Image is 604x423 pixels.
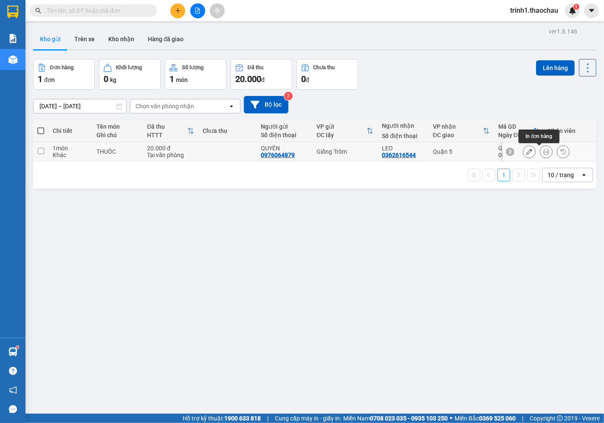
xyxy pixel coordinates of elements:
span: Miền Nam [343,414,448,423]
span: kg [110,76,116,83]
sup: 2 [284,92,293,100]
div: THUỐC [96,148,139,155]
div: 10 / trang [548,171,574,179]
sup: 1 [573,4,579,10]
div: Đã thu [147,123,187,130]
div: Chưa thu [203,127,252,134]
button: Đã thu20.000đ [231,59,292,90]
span: 1 [121,59,126,68]
td: CC: [65,42,127,53]
button: Số lượng1món [165,59,226,90]
button: Kho nhận [102,29,141,49]
p: Gửi từ: [3,9,65,17]
span: Hoàng [66,18,86,26]
div: ĐC lấy [316,132,367,138]
img: solution-icon [8,34,17,43]
strong: 0369 525 060 [479,415,516,422]
div: Số điện thoại [261,132,308,138]
div: 08:45 [DATE] [498,152,540,158]
div: VP nhận [433,123,483,130]
svg: open [228,103,235,110]
span: 45.000 [76,43,97,51]
div: Đơn hàng [50,65,73,70]
span: aim [214,8,220,14]
span: Miền Bắc [454,414,516,423]
span: Hỗ trợ kỹ thuật: [183,414,261,423]
div: VP gửi [316,123,367,130]
span: Bé [3,18,11,26]
button: Kho gửi [33,29,68,49]
button: file-add [190,3,205,18]
div: 0976064879 [261,152,295,158]
strong: 1900 633 818 [224,415,261,422]
span: 1 - Khác (RỔ RAU CỦ) [3,55,55,71]
span: 0 [14,43,17,51]
span: Cung cấp máy in - giấy in: [275,414,341,423]
button: Đơn hàng1đơn [33,59,95,90]
div: Nhân viên [548,127,591,134]
div: Mã GD [498,123,533,130]
span: trinh1.thaochau [503,5,565,16]
div: Số điện thoại [382,133,424,139]
div: Giồng Trôm [316,148,373,155]
img: icon-new-feature [569,7,576,14]
div: Khác [53,152,88,158]
span: đơn [44,76,55,83]
th: Toggle SortBy [494,120,544,142]
span: 1 [575,4,578,10]
span: đ [261,76,265,83]
span: 0394106443 [66,28,104,36]
div: In đơn hàng [519,130,559,143]
div: 1 món [53,145,88,152]
div: Chưa thu [313,65,335,70]
img: warehouse-icon [8,55,17,64]
input: Tìm tên, số ĐT hoặc mã đơn [47,6,147,15]
div: Đã thu [248,65,263,70]
span: message [9,405,17,413]
button: Bộ lọc [244,96,288,113]
span: copyright [557,415,563,421]
button: caret-down [584,3,599,18]
div: Khối lượng [116,65,142,70]
span: ⚪️ [450,417,452,420]
span: | [522,414,523,423]
div: Ngày ĐH [498,132,533,138]
div: ver 1.8.146 [549,27,577,36]
div: HTTT [147,132,187,138]
div: Tại văn phòng [147,152,194,158]
div: Số lượng [182,65,203,70]
button: plus [170,3,185,18]
th: Toggle SortBy [143,120,198,142]
button: Chưa thu0đ [296,59,358,90]
div: Sửa đơn hàng [523,145,536,158]
span: món [176,76,188,83]
span: caret-down [588,7,596,14]
svg: open [581,172,587,178]
div: Người nhận [382,122,424,129]
span: question-circle [9,367,17,375]
span: | [267,414,268,423]
span: notification [9,386,17,394]
div: Ghi chú [96,132,139,138]
button: 1 [497,169,510,181]
td: CR: [3,42,65,53]
strong: 0708 023 035 - 0935 103 250 [370,415,448,422]
span: SL: [112,59,121,68]
sup: 1 [16,346,19,349]
button: Hàng đã giao [141,29,190,49]
button: Lên hàng [536,60,575,76]
span: Quận 5 [84,9,106,17]
span: đ [306,76,309,83]
span: 1 [169,74,174,84]
div: Tên món [96,123,139,130]
span: 20.000 [235,74,261,84]
input: Select a date range. [34,99,126,113]
div: ĐC giao [433,132,483,138]
div: Người gửi [261,123,308,130]
button: Khối lượng0kg [99,59,161,90]
span: plus [175,8,181,14]
div: LEO [382,145,424,152]
span: 1 [38,74,42,84]
span: 0 [104,74,108,84]
span: Giồng Trôm [24,9,59,17]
